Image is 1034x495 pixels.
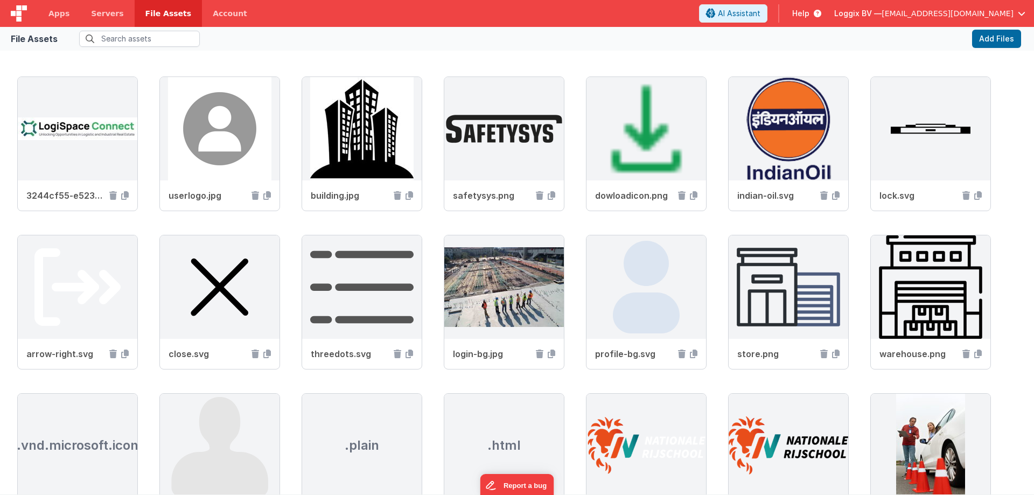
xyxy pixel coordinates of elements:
span: login-bg.jpg [453,347,532,360]
span: Loggix BV — [834,8,882,19]
span: [EMAIL_ADDRESS][DOMAIN_NAME] [882,8,1014,19]
span: indian-oil.svg [737,189,816,202]
button: AI Assistant [699,4,767,23]
span: AI Assistant [718,8,760,19]
input: Search assets [79,31,200,47]
span: building.jpg [311,189,389,202]
span: Apps [48,8,69,19]
p: .plain [345,437,379,454]
p: .vnd.microsoft.icon [17,437,138,454]
button: Add Files [972,30,1021,48]
span: arrow-right.svg [26,347,105,360]
span: profile-bg.svg [595,347,674,360]
span: Help [792,8,809,19]
span: 3244cf55-e523-4665-a7b8-19162d98b1af.jpg [26,189,105,202]
span: store.png [737,347,816,360]
span: safetysys.png [453,189,532,202]
span: lock.svg [879,189,958,202]
span: Servers [91,8,123,19]
span: dowloadicon.png [595,189,674,202]
span: warehouse.png [879,347,958,360]
button: Loggix BV — [EMAIL_ADDRESS][DOMAIN_NAME] [834,8,1025,19]
span: close.svg [169,347,247,360]
div: File Assets [11,32,58,45]
p: .html [487,437,521,454]
span: userlogo.jpg [169,189,247,202]
span: threedots.svg [311,347,389,360]
span: File Assets [145,8,192,19]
